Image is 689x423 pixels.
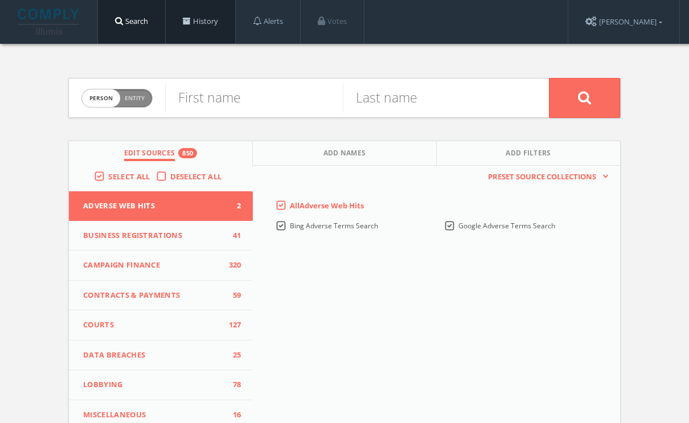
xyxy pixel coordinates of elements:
[69,250,253,281] button: Campaign Finance320
[437,141,620,166] button: Add Filters
[108,171,150,182] span: Select All
[83,350,224,361] span: Data Breaches
[458,221,555,231] span: Google Adverse Terms Search
[224,200,241,212] span: 2
[69,370,253,400] button: Lobbying78
[83,409,224,421] span: Miscellaneous
[224,290,241,301] span: 59
[290,200,364,211] span: All Adverse Web Hits
[482,171,602,183] span: Preset Source Collections
[69,340,253,371] button: Data Breaches25
[82,89,120,107] span: person
[83,230,224,241] span: Business Registrations
[69,221,253,251] button: Business Registrations41
[69,281,253,311] button: Contracts & Payments59
[83,290,224,301] span: Contracts & Payments
[224,379,241,391] span: 78
[224,260,241,271] span: 320
[83,319,224,331] span: Courts
[224,350,241,361] span: 25
[83,379,224,391] span: Lobbying
[69,141,253,166] button: Edit Sources850
[290,221,378,231] span: Bing Adverse Terms Search
[83,260,224,271] span: Campaign Finance
[170,171,222,182] span: Deselect All
[178,148,197,158] div: 850
[323,148,366,161] span: Add Names
[253,141,437,166] button: Add Names
[224,409,241,421] span: 16
[83,200,224,212] span: Adverse Web Hits
[69,191,253,221] button: Adverse Web Hits2
[124,148,175,161] span: Edit Sources
[69,310,253,340] button: Courts127
[224,319,241,331] span: 127
[224,230,241,241] span: 41
[125,94,145,102] span: Entity
[482,171,609,183] button: Preset Source Collections
[18,9,81,35] img: illumis
[506,148,551,161] span: Add Filters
